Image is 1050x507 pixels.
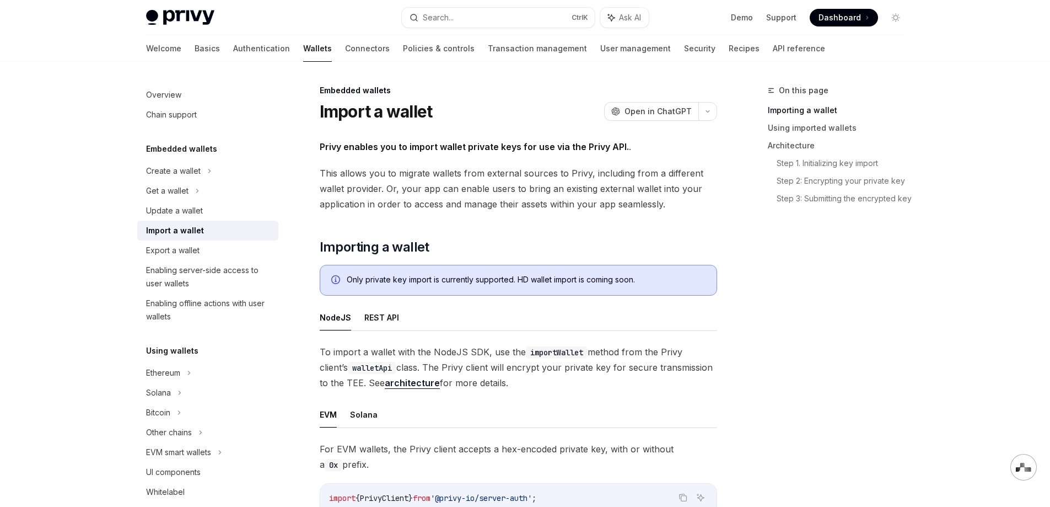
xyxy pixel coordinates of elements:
span: Open in ChatGPT [624,106,692,117]
button: Ask AI [693,490,708,505]
a: Wallets [303,35,332,62]
strong: Privy enables you to import wallet private keys for use via the Privy API. [320,141,629,152]
button: Copy the contents from the code block [676,490,690,505]
a: Chain support [137,105,278,125]
a: Update a wallet [137,201,278,221]
span: PrivyClient [360,493,408,503]
a: Policies & controls [403,35,475,62]
button: NodeJS [320,305,351,330]
span: This allows you to migrate wallets from external sources to Privy, including from a different wal... [320,166,717,212]
svg: Info [331,275,342,286]
code: 0x [325,459,342,471]
button: REST API [364,305,399,330]
span: ; [532,493,536,503]
span: For EVM wallets, the Privy client accepts a hex-encoded private key, with or without a prefix. [320,441,717,472]
h1: Import a wallet [320,102,433,121]
a: Enabling offline actions with user wallets [137,293,278,327]
a: Using imported wallets [768,119,913,137]
a: UI components [137,462,278,482]
a: Welcome [146,35,181,62]
img: light logo [146,10,214,25]
a: Step 1. Initializing key import [777,154,913,172]
button: Search...CtrlK [402,8,595,28]
a: Demo [731,12,753,23]
a: Import a wallet [137,221,278,241]
div: Only private key import is currently supported. HD wallet import is coming soon. [347,274,706,286]
span: Importing a wallet [320,238,429,256]
div: Create a wallet [146,164,201,178]
a: Connectors [345,35,390,62]
a: Support [766,12,796,23]
h5: Embedded wallets [146,142,217,156]
a: Step 3: Submitting the encrypted key [777,190,913,207]
img: svg+xml,%3Csvg%20xmlns%3D%22http%3A%2F%2Fwww.w3.org%2F2000%2Fsvg%22%20width%3D%2228%22%20height%3... [1016,463,1031,472]
a: API reference [773,35,825,62]
div: Enabling server-side access to user wallets [146,264,272,290]
a: Transaction management [488,35,587,62]
div: Export a wallet [146,244,200,257]
span: '@privy-io/server-auth' [430,493,532,503]
div: EVM smart wallets [146,446,211,459]
a: Basics [195,35,220,62]
a: Whitelabel [137,482,278,502]
span: To import a wallet with the NodeJS SDK, use the method from the Privy client’s class. The Privy c... [320,344,717,391]
div: Solana [146,386,171,399]
div: Search... [423,11,454,24]
span: Ask AI [619,12,641,23]
span: Dashboard [819,12,861,23]
div: Enabling offline actions with user wallets [146,297,272,323]
a: Authentication [233,35,290,62]
div: Chain support [146,108,197,121]
a: Export a wallet [137,241,278,260]
code: importWallet [526,346,588,359]
button: Toggle dark mode [887,9,904,26]
button: EVM [320,402,337,428]
div: UI components [146,466,201,479]
span: from [413,493,430,503]
button: Open in ChatGPT [604,102,698,121]
div: Import a wallet [146,224,204,237]
a: Importing a wallet [768,102,913,119]
a: architecture [385,377,440,389]
span: } [408,493,413,503]
div: Whitelabel [146,485,185,499]
span: { [356,493,360,503]
span: Ctrl K [572,13,588,22]
a: User management [600,35,671,62]
span: . [320,139,717,154]
button: Solana [350,402,378,428]
a: Architecture [768,137,913,154]
div: Overview [146,88,181,102]
div: Ethereum [146,366,180,380]
a: Overview [137,85,278,105]
a: Recipes [729,35,760,62]
code: walletApi [348,362,396,374]
a: Dashboard [810,9,878,26]
div: Embedded wallets [320,85,717,96]
h5: Using wallets [146,344,198,357]
div: Bitcoin [146,406,170,419]
a: Security [684,35,715,62]
a: Enabling server-side access to user wallets [137,260,278,293]
div: Update a wallet [146,204,203,217]
a: Step 2: Encrypting your private key [777,172,913,190]
button: Ask AI [600,8,649,28]
span: On this page [779,84,828,97]
div: Other chains [146,426,192,439]
div: Get a wallet [146,184,189,198]
span: import [329,493,356,503]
